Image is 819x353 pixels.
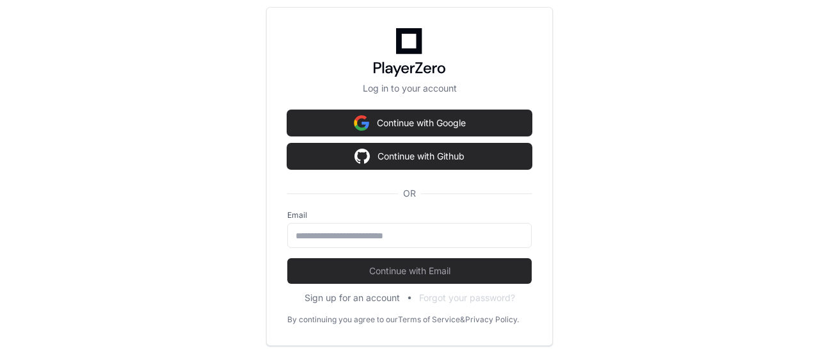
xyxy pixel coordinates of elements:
button: Continue with Google [287,110,532,136]
button: Continue with Github [287,144,532,169]
label: Email [287,210,532,220]
span: OR [398,187,421,200]
span: Continue with Email [287,265,532,277]
a: Privacy Policy. [465,315,519,325]
button: Continue with Email [287,258,532,284]
p: Log in to your account [287,82,532,95]
a: Terms of Service [398,315,460,325]
button: Forgot your password? [419,291,515,304]
img: Sign in with google [354,110,369,136]
img: Sign in with google [354,144,370,169]
div: By continuing you agree to our [287,315,398,325]
div: & [460,315,465,325]
button: Sign up for an account [305,291,400,304]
